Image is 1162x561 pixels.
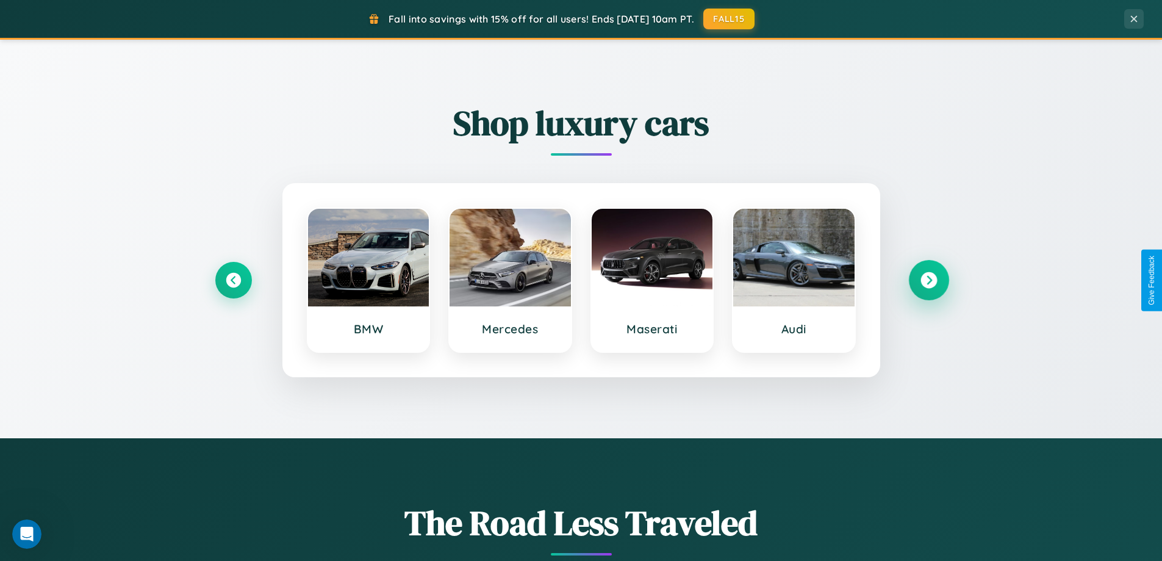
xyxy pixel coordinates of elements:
[604,322,701,336] h3: Maserati
[12,519,41,549] iframe: Intercom live chat
[215,100,947,147] h2: Shop luxury cars
[389,13,694,25] span: Fall into savings with 15% off for all users! Ends [DATE] 10am PT.
[745,322,842,336] h3: Audi
[215,499,947,546] h1: The Road Less Traveled
[320,322,417,336] h3: BMW
[462,322,559,336] h3: Mercedes
[1147,256,1156,305] div: Give Feedback
[703,9,755,29] button: FALL15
